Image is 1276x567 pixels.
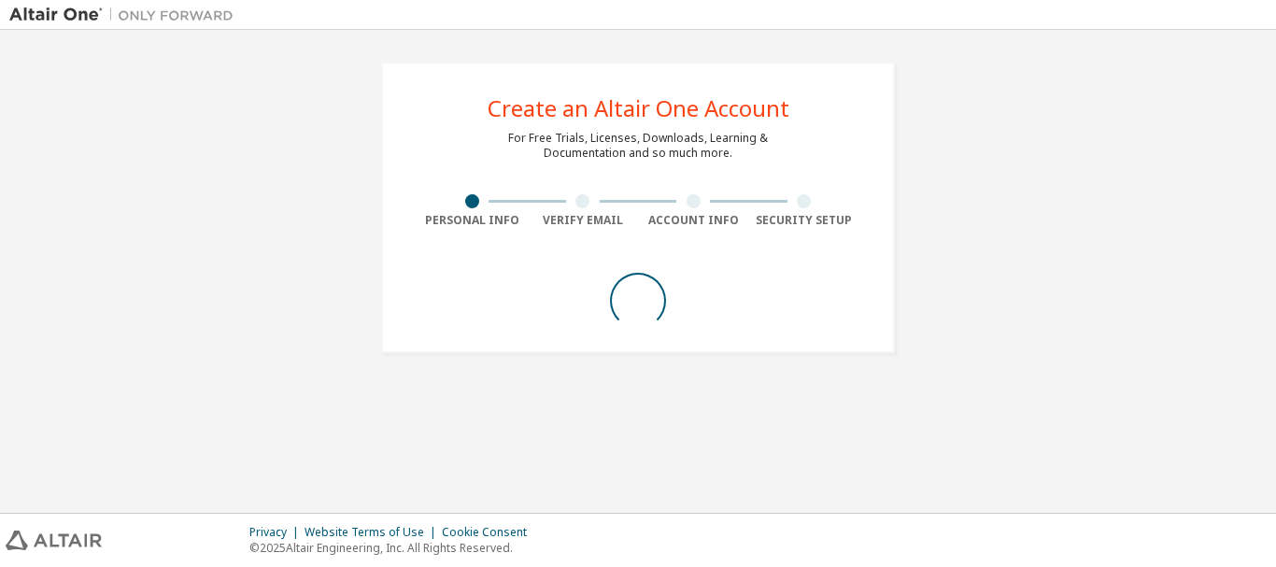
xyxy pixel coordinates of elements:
div: For Free Trials, Licenses, Downloads, Learning & Documentation and so much more. [508,131,768,161]
div: Website Terms of Use [305,525,442,540]
div: Account Info [638,213,749,228]
div: Personal Info [417,213,528,228]
div: Create an Altair One Account [488,97,789,120]
div: Privacy [249,525,305,540]
img: Altair One [9,6,243,24]
p: © 2025 Altair Engineering, Inc. All Rights Reserved. [249,540,538,556]
div: Verify Email [528,213,639,228]
img: altair_logo.svg [6,531,102,550]
div: Cookie Consent [442,525,538,540]
div: Security Setup [749,213,860,228]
